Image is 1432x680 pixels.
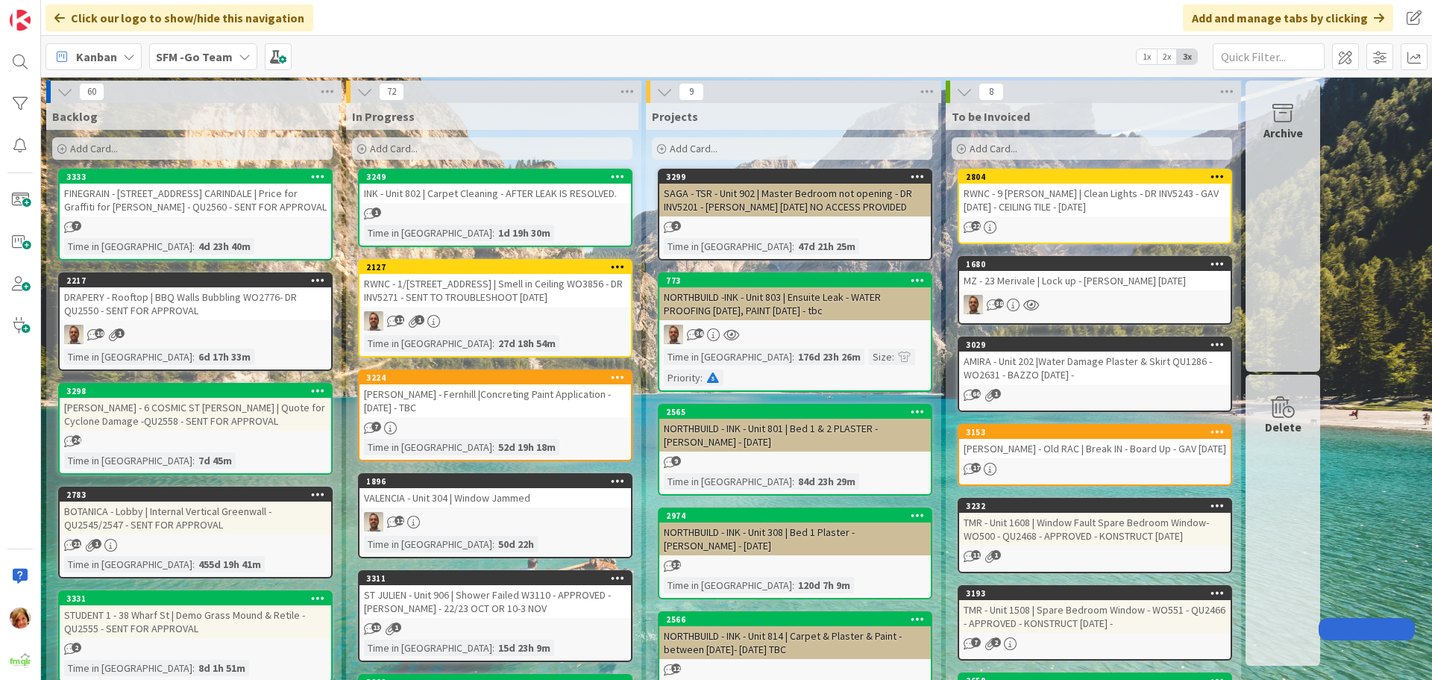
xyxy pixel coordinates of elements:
div: TMR - Unit 1508 | Spare Bedroom Window - WO551 - QU2466 - APPROVED - KONSTRUCT [DATE] - [959,600,1231,633]
img: SD [64,325,84,344]
div: 4d 23h 40m [195,238,254,255]
div: SD [959,295,1231,314]
span: 38 [994,299,1004,308]
div: Time in [GEOGRAPHIC_DATA] [64,452,192,469]
div: 3193 [966,588,1231,599]
div: INK - Unit 802 | Carpet Cleaning - AFTER LEAK IS RESOLVED. [359,184,631,203]
div: 2566NORTHBUILD - INK - Unit 814 | Carpet & Plaster & Paint - between [DATE]- [DATE] TBC [659,613,931,659]
span: Add Card... [70,142,118,155]
div: 3193 [959,587,1231,600]
span: 1 [92,539,101,549]
div: [PERSON_NAME] - Fernhill |Concreting Paint Application - [DATE] - TBC [359,384,631,417]
div: BOTANICA - Lobby | Internal Vertical Greenwall - QU2545/2547 - SENT FOR APPROVAL [60,502,331,534]
div: 3299 [659,170,931,184]
div: Time in [GEOGRAPHIC_DATA] [664,238,792,255]
span: Backlog [52,109,98,124]
div: 3153 [959,425,1231,439]
div: 3298 [60,384,331,398]
div: Time in [GEOGRAPHIC_DATA] [64,556,192,573]
span: 7 [971,637,981,647]
span: : [492,335,494,352]
div: 6d 17h 33m [195,349,254,365]
a: 2804RWNC - 9 [PERSON_NAME] | Clean Lights - DR INV5243 - GAV [DATE] - CEILING TILE - [DATE] [958,169,1232,244]
div: Time in [GEOGRAPHIC_DATA] [364,225,492,241]
div: 2127RWNC - 1/[STREET_ADDRESS] | Smell in Ceiling WO3856 - DR INV5271 - SENT TO TROUBLESHOOT [DATE] [359,261,631,307]
div: 3249INK - Unit 802 | Carpet Cleaning - AFTER LEAK IS RESOLVED. [359,170,631,203]
input: Quick Filter... [1213,43,1325,70]
span: 32 [671,560,681,570]
div: 3331 [66,593,331,604]
a: 2217DRAPERY - Rooftop | BBQ Walls Bubbling WO2776- DR QU2550 - SENT FOR APPROVALSDTime in [GEOGRA... [58,272,333,371]
div: 2217DRAPERY - Rooftop | BBQ Walls Bubbling WO2776- DR QU2550 - SENT FOR APPROVAL [60,274,331,320]
div: 1680MZ - 23 Merivale | Lock up - [PERSON_NAME] [DATE] [959,258,1231,290]
span: : [492,439,494,455]
span: 10 [95,328,104,338]
span: 21 [72,539,81,549]
span: 13 [371,623,381,632]
span: 1 [991,389,1001,399]
a: 1680MZ - 23 Merivale | Lock up - [PERSON_NAME] [DATE]SD [958,256,1232,325]
div: [PERSON_NAME] - Old RAC | Break IN - Board Up - GAV [DATE] [959,439,1231,458]
div: 2783BOTANICA - Lobby | Internal Vertical Greenwall - QU2545/2547 - SENT FOR APPROVAL [60,488,331,534]
div: 773NORTHBUILD -INK - Unit 803 | Ensuite Leak - WATER PROOFING [DATE], PAINT [DATE] - tbc [659,274,931,320]
div: 1896 [366,476,631,487]
a: 2565NORTHBUILD - INK - Unit 801 | Bed 1 & 2 PLASTER - [PERSON_NAME] - [DATE]Time in [GEOGRAPHIC_D... [658,404,932,496]
div: STUDENT 1 - 38 Wharf St | Demo Grass Mound & Retile - QU2555 - SENT FOR APPROVAL [60,605,331,638]
span: 60 [79,83,104,101]
div: Time in [GEOGRAPHIC_DATA] [364,640,492,656]
div: Time in [GEOGRAPHIC_DATA] [64,660,192,676]
span: Kanban [76,48,117,66]
span: 36 [694,328,704,338]
div: SD [359,311,631,331]
span: 9 [671,456,681,466]
div: [PERSON_NAME] - 6 COSMIC ST [PERSON_NAME] | Quote for Cyclone Damage -QU2558 - SENT FOR APPROVAL [60,398,331,431]
div: 3232 [959,499,1231,513]
div: Click our logo to show/hide this navigation [45,4,313,31]
div: 2974 [659,509,931,523]
div: NORTHBUILD - INK - Unit 814 | Carpet & Plaster & Paint - between [DATE]- [DATE] TBC [659,626,931,659]
div: 50d 22h [494,536,538,552]
div: DRAPERY - Rooftop | BBQ Walls Bubbling WO2776- DR QU2550 - SENT FOR APPROVAL [60,287,331,320]
img: Visit kanbanzone.com [10,10,31,31]
div: 1d 19h 30m [494,225,554,241]
span: : [700,369,703,386]
div: SAGA - TSR - Unit 902 | Master Bedroom not opening - DR INV5201 - [PERSON_NAME] [DATE] NO ACCESS ... [659,184,931,216]
a: 3193TMR - Unit 1508 | Spare Bedroom Window - WO551 - QU2466 - APPROVED - KONSTRUCT [DATE] - [958,585,1232,661]
span: Projects [652,109,698,124]
div: 3299SAGA - TSR - Unit 902 | Master Bedroom not opening - DR INV5201 - [PERSON_NAME] [DATE] NO ACC... [659,170,931,216]
span: 2 [671,221,681,231]
div: Add and manage tabs by clicking [1183,4,1393,31]
div: Time in [GEOGRAPHIC_DATA] [64,349,192,365]
div: ST JULIEN - Unit 906 | Shower Failed W3110 - APPROVED - [PERSON_NAME] - 22/23 OCT OR 10-3 NOV [359,585,631,618]
div: SD [659,325,931,344]
div: Archive [1263,124,1303,142]
div: Time in [GEOGRAPHIC_DATA] [64,238,192,255]
img: SD [364,311,383,331]
span: 2 [991,637,1001,647]
div: 2974NORTHBUILD - INK - Unit 308 | Bed 1 Plaster - [PERSON_NAME] - [DATE] [659,509,931,555]
span: : [492,225,494,241]
div: Time in [GEOGRAPHIC_DATA] [664,577,792,593]
div: NORTHBUILD - INK - Unit 801 | Bed 1 & 2 PLASTER - [PERSON_NAME] - [DATE] [659,419,931,452]
div: 3029AMIRA - Unit 202 |Water Damage Plaster & Skirt QU1286 - WO2631 - BAZZO [DATE] - [959,338,1231,384]
a: 2783BOTANICA - Lobby | Internal Vertical Greenwall - QU2545/2547 - SENT FOR APPROVALTime in [GEOG... [58,487,333,578]
div: NORTHBUILD -INK - Unit 803 | Ensuite Leak - WATER PROOFING [DATE], PAINT [DATE] - tbc [659,287,931,320]
img: SD [964,295,983,314]
div: 120d 7h 9m [794,577,854,593]
div: Time in [GEOGRAPHIC_DATA] [364,536,492,552]
span: : [792,349,794,365]
b: SFM -Go Team [156,49,233,64]
div: NORTHBUILD - INK - Unit 308 | Bed 1 Plaster - [PERSON_NAME] - [DATE] [659,523,931,555]
span: 8 [979,83,1004,101]
div: 2566 [659,613,931,626]
span: 72 [379,83,404,101]
span: : [192,452,195,469]
div: 3224[PERSON_NAME] - Fernhill |Concreting Paint Application - [DATE] - TBC [359,371,631,417]
div: 3224 [366,372,631,383]
div: 2804 [966,172,1231,182]
img: KD [10,608,31,628]
div: Time in [GEOGRAPHIC_DATA] [664,349,792,365]
a: 3333FINEGRAIN - [STREET_ADDRESS] CARINDALE | Price for Graffiti for [PERSON_NAME] - QU2560 - SENT... [58,169,333,261]
div: 2127 [359,261,631,274]
span: Add Card... [970,142,1017,155]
